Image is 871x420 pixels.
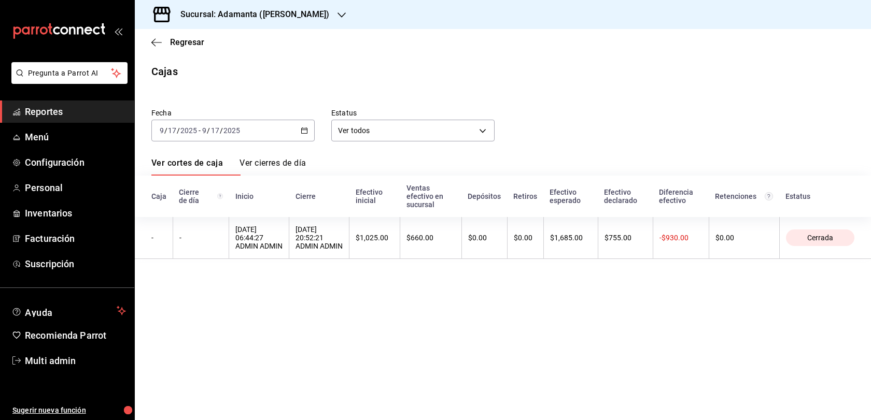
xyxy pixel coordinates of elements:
[25,155,126,169] span: Configuración
[25,231,126,245] span: Facturación
[25,105,126,119] span: Reportes
[172,8,329,21] h3: Sucursal: Adamanta ([PERSON_NAME])
[605,234,647,242] div: $755.00
[25,181,126,195] span: Personal
[468,234,501,242] div: $0.00
[159,126,164,135] input: --
[715,192,773,200] div: Retenciones
[235,192,283,200] div: Inicio
[7,75,128,86] a: Pregunta a Parrot AI
[180,126,198,135] input: ----
[151,37,204,47] button: Regresar
[25,354,126,368] span: Multi admin
[170,37,204,47] span: Regresar
[167,126,177,135] input: --
[331,120,495,141] div: Ver todos
[604,188,647,205] div: Efectivo declarado
[331,109,495,117] label: Estatus
[25,130,126,144] span: Menú
[25,206,126,220] span: Inventarios
[164,126,167,135] span: /
[659,234,703,242] div: -$930.00
[151,64,178,79] div: Cajas
[715,234,773,242] div: $0.00
[513,192,537,200] div: Retiros
[235,225,283,250] div: [DATE] 06:44:27 ADMIN ADMIN
[151,109,315,117] label: Fecha
[12,405,126,416] span: Sugerir nueva función
[210,126,220,135] input: --
[296,192,343,200] div: Cierre
[25,328,126,342] span: Recomienda Parrot
[202,126,207,135] input: --
[199,126,201,135] span: -
[765,192,773,200] svg: Total de retenciones de propinas registradas
[25,305,113,317] span: Ayuda
[296,225,343,250] div: [DATE] 20:52:21 ADMIN ADMIN
[179,188,223,205] div: Cierre de día
[356,234,394,242] div: $1,025.00
[207,126,210,135] span: /
[151,158,223,176] a: Ver cortes de caja
[179,234,223,242] div: -
[468,192,501,200] div: Depósitos
[240,158,306,176] a: Ver cierres de día
[151,192,166,200] div: Caja
[28,68,111,79] span: Pregunta a Parrot AI
[151,234,166,242] div: -
[114,27,122,35] button: open_drawer_menu
[11,62,128,84] button: Pregunta a Parrot AI
[177,126,180,135] span: /
[550,188,592,205] div: Efectivo esperado
[217,192,223,200] svg: El número de cierre de día es consecutivo y consolida todos los cortes de caja previos en un únic...
[659,188,703,205] div: Diferencia efectivo
[550,234,592,242] div: $1,685.00
[223,126,241,135] input: ----
[151,158,306,176] div: navigation tabs
[785,192,854,200] div: Estatus
[406,234,455,242] div: $660.00
[406,184,455,209] div: Ventas efectivo en sucursal
[220,126,223,135] span: /
[25,257,126,271] span: Suscripción
[514,234,537,242] div: $0.00
[356,188,394,205] div: Efectivo inicial
[803,234,837,242] span: Cerrada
